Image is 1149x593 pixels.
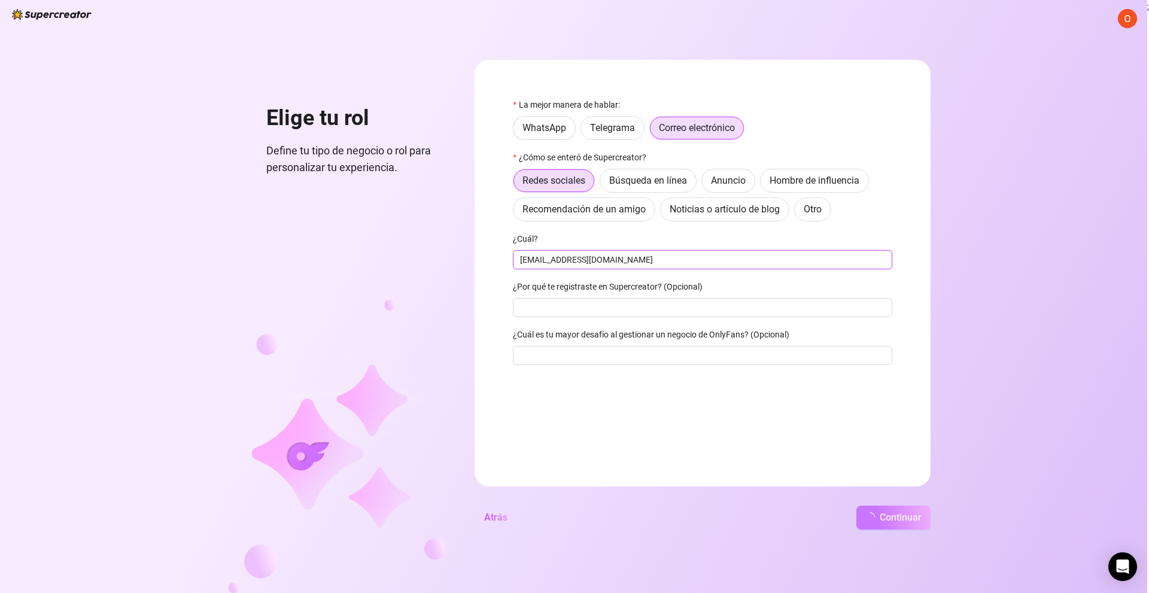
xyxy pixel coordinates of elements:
[513,282,703,291] font: ¿Por qué te registraste en Supercreator? (Opcional)
[1118,10,1136,28] img: ACg8ocJKll5Yhb8r8TDMBefOuoTUXzbaVPzkiZfSHU1V5ESYSxM87A=s96-c
[12,9,92,20] img: logo
[590,122,635,133] font: Telegrama
[1108,552,1137,581] div: Abrir Intercom Messenger
[513,328,797,341] label: ¿Cuál es tu mayor desafío al gestionar un negocio de OnlyFans? (Opcional)
[513,346,892,365] input: ¿Cuál es tu mayor desafío al gestionar un negocio de OnlyFans? (Opcional)
[519,153,646,162] font: ¿Cómo se enteró de Supercreator?
[1147,2,1149,11] font: ;
[266,144,431,174] font: Define tu tipo de negocio o rol para personalizar tu experiencia.
[856,506,931,530] button: Continuar
[609,175,687,186] font: Búsqueda en línea
[513,298,892,317] input: ¿Por qué te registraste en Supercreator? (Opcional)
[513,151,653,164] label: ¿Cómo se enteró de Supercreator?
[168,69,178,79] img: tab_keywords_by_traffic_grey.svg
[32,69,42,79] img: tab_domain_overview_orange.svg
[519,100,620,110] font: La mejor manera de hablar:
[513,330,789,339] font: ¿Cuál es tu mayor desafío al gestionar un negocio de OnlyFans? (Opcional)
[19,19,29,29] img: logo_orange.svg
[522,122,566,133] font: WhatsApp
[34,19,58,28] font: versión
[513,98,627,111] label: La mejor manera de hablar:
[804,203,822,215] font: Otro
[659,122,735,133] font: Correo electrónico
[513,232,546,245] label: ¿Cuál?
[19,31,29,41] img: website_grey.svg
[45,70,156,79] font: Descripción general del dominio
[711,175,746,186] font: Anuncio
[865,512,875,522] span: loading
[522,203,646,215] font: Recomendación de un amigo
[513,250,892,269] input: ¿Cuál?
[522,175,585,186] font: Redes sociales
[266,105,369,130] font: Elige tu rol
[670,203,780,215] font: Noticias o artículo de blog
[513,280,710,293] label: ¿Por qué te registraste en Supercreator? (Opcional)
[475,506,517,530] button: Atrás
[484,512,507,523] font: Atrás
[31,31,134,40] font: Dominio: [DOMAIN_NAME]
[513,234,538,244] font: ¿Cuál?
[770,175,859,186] font: Hombre de influencia
[880,512,922,523] font: Continuar
[58,19,79,28] font: 4.0.25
